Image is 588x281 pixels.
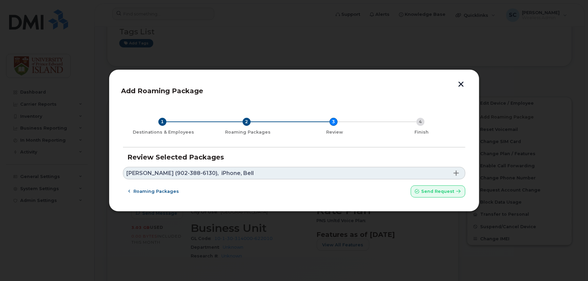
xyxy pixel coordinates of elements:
[158,118,166,126] div: 1
[221,171,254,176] span: iPhone, Bell
[126,171,219,176] span: [PERSON_NAME] (902-388-6130),
[416,118,425,126] div: 4
[422,188,455,195] span: Send request
[381,130,463,135] div: Finish
[123,167,465,179] a: [PERSON_NAME] (902-388-6130),iPhone, Bell
[243,118,251,126] div: 2
[128,153,461,161] h3: Review Selected Packages
[207,130,289,135] div: Roaming Packages
[121,87,204,95] span: Add Roaming Package
[411,185,465,198] button: Send request
[126,130,202,135] div: Destinations & Employees
[123,185,185,198] button: Roaming packages
[133,188,179,195] span: Roaming packages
